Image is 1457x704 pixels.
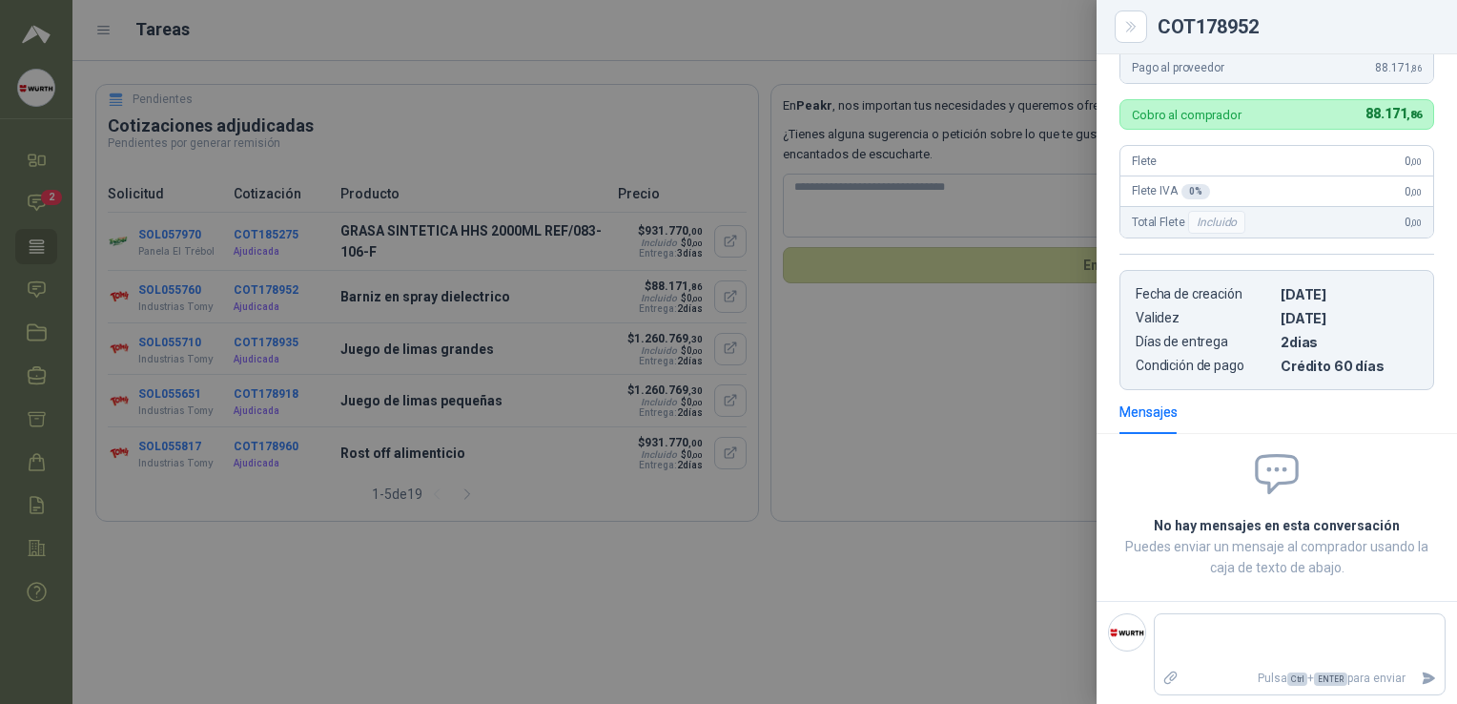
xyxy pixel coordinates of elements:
p: Fecha de creación [1136,286,1273,302]
span: 0 [1405,185,1422,198]
div: Incluido [1188,211,1245,234]
p: Cobro al comprador [1132,109,1242,121]
label: Adjuntar archivos [1155,662,1187,695]
span: Ctrl [1287,673,1307,686]
span: 88.171 [1365,106,1422,121]
span: 0 [1405,216,1422,229]
p: [DATE] [1281,310,1418,326]
button: Enviar [1413,662,1445,695]
p: [DATE] [1281,286,1418,302]
span: ,86 [1406,109,1422,121]
p: Condición de pago [1136,358,1273,374]
h2: No hay mensajes en esta conversación [1119,515,1434,536]
p: 2 dias [1281,334,1418,350]
span: Pago al proveedor [1132,61,1224,74]
span: ENTER [1314,673,1347,686]
span: ,00 [1410,187,1422,197]
div: COT178952 [1158,17,1434,36]
span: 0 [1405,155,1422,168]
span: 88.171 [1375,61,1422,74]
div: 0 % [1181,184,1210,199]
span: Flete [1132,155,1157,168]
p: Días de entrega [1136,334,1273,350]
span: ,86 [1410,63,1422,73]
div: Mensajes [1119,402,1178,423]
p: Pulsa + para enviar [1187,662,1414,695]
button: Close [1119,15,1142,38]
span: ,00 [1410,217,1422,228]
p: Validez [1136,310,1273,326]
p: Crédito 60 días [1281,358,1418,374]
img: Company Logo [1109,614,1145,651]
span: Flete IVA [1132,184,1210,199]
p: Puedes enviar un mensaje al comprador usando la caja de texto de abajo. [1119,536,1434,578]
span: ,00 [1410,156,1422,167]
span: Total Flete [1132,211,1249,234]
